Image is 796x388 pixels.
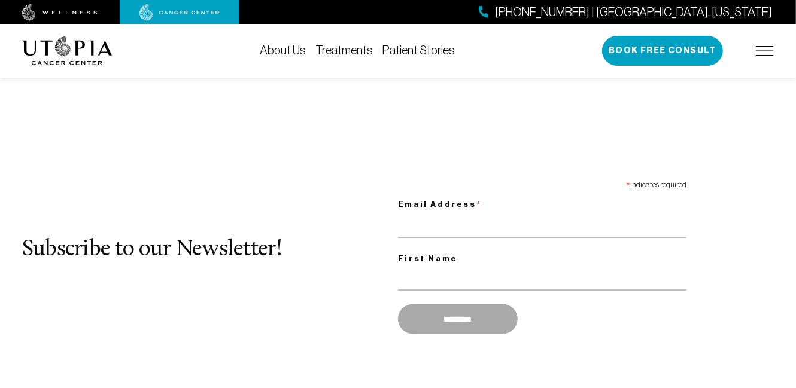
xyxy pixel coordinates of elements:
img: icon-hamburger [756,46,774,56]
a: About Us [260,44,306,57]
div: indicates required [398,175,686,192]
img: cancer center [139,4,220,21]
img: wellness [22,4,98,21]
label: First Name [398,252,686,266]
button: Book Free Consult [602,36,723,66]
a: Patient Stories [382,44,455,57]
h2: Subscribe to our Newsletter! [22,237,398,262]
label: Email Address [398,192,686,213]
a: Treatments [315,44,373,57]
a: [PHONE_NUMBER] | [GEOGRAPHIC_DATA], [US_STATE] [479,4,772,21]
img: logo [22,36,113,65]
span: [PHONE_NUMBER] | [GEOGRAPHIC_DATA], [US_STATE] [495,4,772,21]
